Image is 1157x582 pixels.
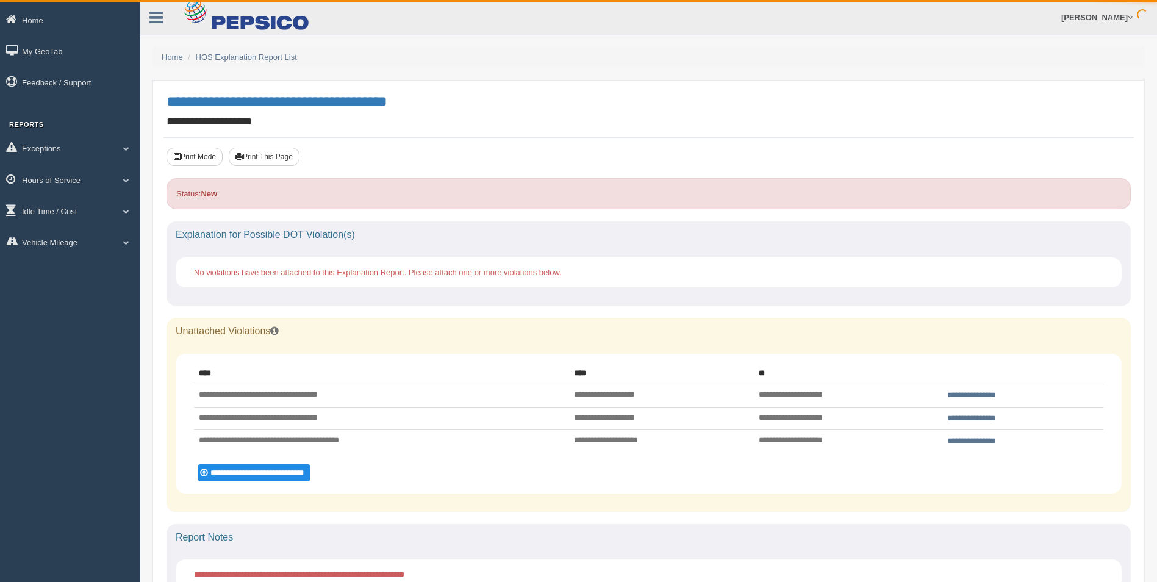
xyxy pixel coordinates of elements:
[196,52,297,62] a: HOS Explanation Report List
[194,268,562,277] span: No violations have been attached to this Explanation Report. Please attach one or more violations...
[167,524,1131,551] div: Report Notes
[167,148,223,166] button: Print Mode
[167,221,1131,248] div: Explanation for Possible DOT Violation(s)
[201,189,217,198] strong: New
[162,52,183,62] a: Home
[229,148,299,166] button: Print This Page
[167,318,1131,345] div: Unattached Violations
[167,178,1131,209] div: Status:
